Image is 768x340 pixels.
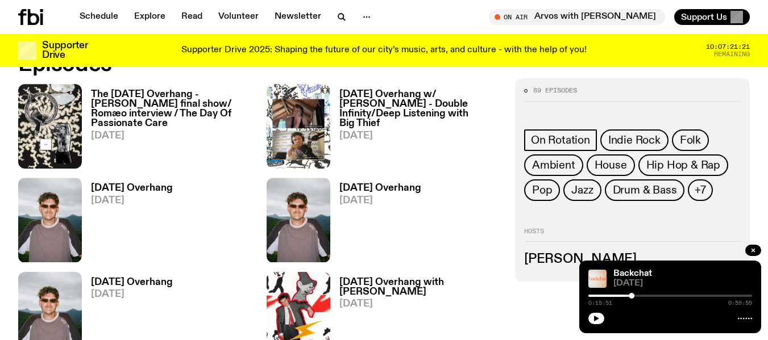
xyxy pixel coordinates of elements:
[489,9,665,25] button: On AirArvos with [PERSON_NAME]
[533,87,577,94] span: 89 episodes
[91,90,253,128] h3: The [DATE] Overhang - [PERSON_NAME] final show/ Romæo interview / The Day Of Passionate Care
[646,159,720,171] span: Hip Hop & Rap
[674,9,750,25] button: Support Us
[42,41,88,60] h3: Supporter Drive
[127,9,172,25] a: Explore
[82,90,253,169] a: The [DATE] Overhang - [PERSON_NAME] final show/ Romæo interview / The Day Of Passionate Care[DATE]
[339,196,421,205] span: [DATE]
[600,129,669,151] a: Indie Rock
[330,183,421,262] a: [DATE] Overhang[DATE]
[714,51,750,57] span: Remaining
[608,134,661,146] span: Indie Rock
[18,178,82,262] img: Harrie Hastings stands in front of cloud-covered sky and rolling hills. He's wearing sunglasses a...
[91,196,173,205] span: [DATE]
[211,9,265,25] a: Volunteer
[706,44,750,50] span: 10:07:21:21
[532,159,575,171] span: Ambient
[181,45,587,56] p: Supporter Drive 2025: Shaping the future of our city’s music, arts, and culture - with the help o...
[524,179,560,201] a: Pop
[695,184,706,196] span: +7
[613,184,677,196] span: Drum & Bass
[73,9,125,25] a: Schedule
[728,300,752,306] span: 0:59:59
[531,134,590,146] span: On Rotation
[524,129,597,151] a: On Rotation
[532,184,552,196] span: Pop
[613,279,752,288] span: [DATE]
[339,278,501,297] h3: [DATE] Overhang with [PERSON_NAME]
[524,154,583,176] a: Ambient
[524,228,741,242] h2: Hosts
[339,90,501,128] h3: [DATE] Overhang w/ [PERSON_NAME] - Double Infinity/Deep Listening with Big Thief
[267,178,330,262] img: Harrie Hastings stands in front of cloud-covered sky and rolling hills. He's wearing sunglasses a...
[563,179,601,201] a: Jazz
[91,289,173,299] span: [DATE]
[571,184,593,196] span: Jazz
[613,269,652,278] a: Backchat
[268,9,328,25] a: Newsletter
[339,183,421,193] h3: [DATE] Overhang
[91,278,173,287] h3: [DATE] Overhang
[339,131,501,141] span: [DATE]
[524,253,741,266] h3: [PERSON_NAME]
[91,183,173,193] h3: [DATE] Overhang
[91,131,253,141] span: [DATE]
[588,300,612,306] span: 0:15:51
[688,179,713,201] button: +7
[672,129,709,151] a: Folk
[339,299,501,309] span: [DATE]
[605,179,685,201] a: Drum & Bass
[680,134,701,146] span: Folk
[330,90,501,169] a: [DATE] Overhang w/ [PERSON_NAME] - Double Infinity/Deep Listening with Big Thief[DATE]
[587,154,635,176] a: House
[595,159,627,171] span: House
[82,183,173,262] a: [DATE] Overhang[DATE]
[681,12,727,22] span: Support Us
[175,9,209,25] a: Read
[18,54,501,75] h2: Episodes
[638,154,728,176] a: Hip Hop & Rap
